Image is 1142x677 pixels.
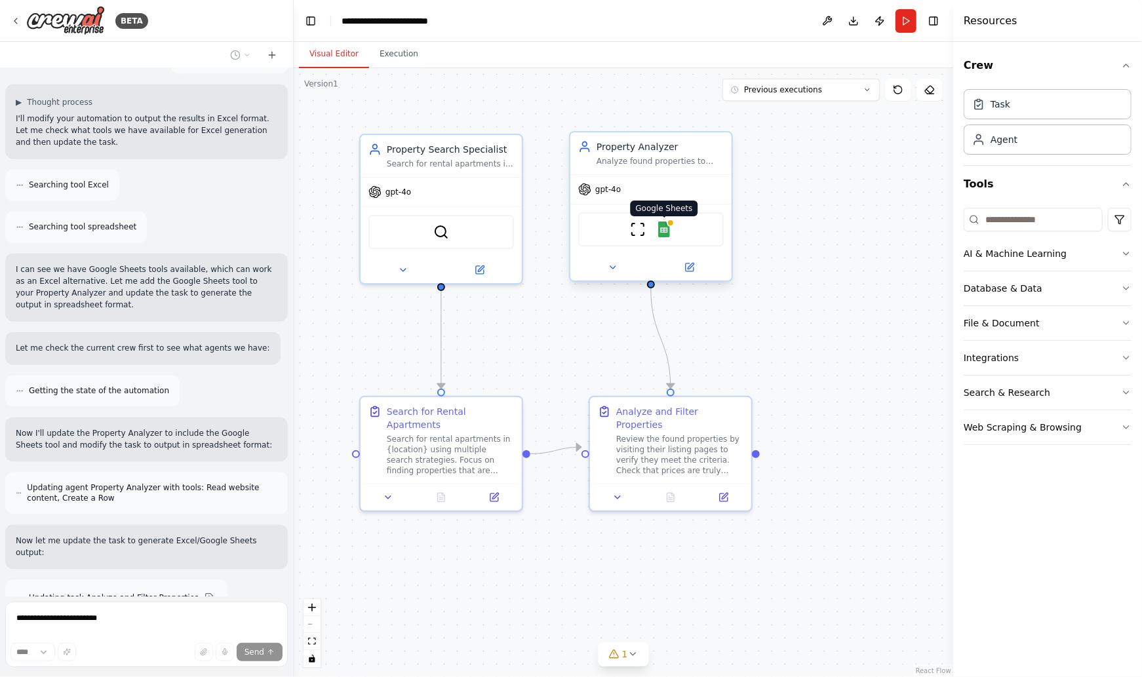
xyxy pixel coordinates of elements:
span: Thought process [27,98,92,108]
div: Web Scraping & Browsing [964,421,1082,434]
g: Edge from f67ceaf4-b7bd-44ae-91da-e71807b3d6ac to dbeabb77-657e-4c05-a3d5-d7454d02ce4f [530,440,581,460]
p: I'll modify your automation to output the results in Excel format. Let me check what tools we hav... [16,113,277,149]
img: ScrapeWebsiteTool [630,222,646,237]
span: Send [245,647,264,657]
button: Click to speak your automation idea [216,643,234,661]
div: Search for Rental Apartments [387,405,514,431]
button: fit view [304,633,321,650]
span: 1 [622,648,628,661]
div: Database & Data [964,282,1042,295]
div: Search for rental apartments in {location} using multiple search strategies. Focus on finding pro... [387,434,514,476]
button: zoom in [304,599,321,616]
div: Analyze found properties to verify they meet the specified criteria ({style} style, under {max_pr... [597,156,724,166]
span: Previous executions [744,85,822,95]
button: Hide right sidebar [924,12,943,30]
button: Open in side panel [701,490,746,505]
p: Let me check the current crew first to see what agents we have: [16,343,270,355]
button: Integrations [964,341,1132,375]
img: Logo [26,6,105,35]
div: Task [991,98,1010,111]
button: File & Document [964,306,1132,340]
button: Send [237,643,283,661]
div: Property Analyzer [597,140,724,153]
div: Integrations [964,351,1019,364]
button: Previous executions [722,79,880,101]
g: Edge from f320b31e-36c6-4598-a086-5721fea2c002 to dbeabb77-657e-4c05-a3d5-d7454d02ce4f [644,288,677,389]
button: zoom out [304,616,321,633]
button: Switch to previous chat [225,47,256,63]
img: SerperDevTool [433,224,449,240]
div: Version 1 [304,79,338,89]
button: Start a new chat [262,47,283,63]
div: Review the found properties by visiting their listing pages to verify they meet the criteria. Che... [616,434,743,476]
div: Search for rental apartments in {location} that meet specific criteria including style preference... [387,159,514,169]
button: Upload files [195,643,213,661]
div: Analyze and Filter PropertiesReview the found properties by visiting their listing pages to verif... [589,396,753,512]
div: Property AnalyzerAnalyze found properties to verify they meet the specified criteria ({style} sty... [569,134,733,284]
div: File & Document [964,317,1040,330]
span: Searching tool spreadsheet [29,222,136,233]
button: Hide left sidebar [302,12,320,30]
h4: Resources [964,13,1017,29]
button: Execution [369,41,429,68]
button: Open in side panel [443,262,517,278]
div: Property Search SpecialistSearch for rental apartments in {location} that meet specific criteria ... [359,134,523,284]
span: Searching tool Excel [29,180,109,191]
div: Search & Research [964,386,1050,399]
button: 1 [599,642,649,667]
div: AI & Machine Learning [964,247,1067,260]
div: Tools [964,203,1132,455]
button: AI & Machine Learning [964,237,1132,271]
p: I can see we have Google Sheets tools available, which can work as an Excel alternative. Let me a... [16,264,277,311]
button: Improve this prompt [58,643,76,661]
span: gpt-4o [595,184,621,195]
button: No output available [414,490,469,505]
button: Database & Data [964,271,1132,305]
span: Updating agent Property Analyzer with tools: Read website content, Create a Row [27,483,277,504]
div: Crew [964,84,1132,165]
nav: breadcrumb [342,14,463,28]
p: Now I'll update the Property Analyzer to include the Google Sheets tool and modify the task to ou... [16,428,277,452]
span: ▶ [16,98,22,108]
span: gpt-4o [385,187,411,197]
button: Tools [964,166,1132,203]
div: React Flow controls [304,599,321,667]
img: Google Sheets [656,222,672,237]
button: Search & Research [964,376,1132,410]
div: BETA [115,13,148,29]
button: ▶Thought process [16,98,92,108]
div: Property Search Specialist [387,143,514,156]
div: Search for Rental ApartmentsSearch for rental apartments in {location} using multiple search stra... [359,396,523,512]
button: Crew [964,47,1132,84]
button: Open in side panel [652,260,726,275]
div: Analyze and Filter Properties [616,405,743,431]
g: Edge from 6d34408a-a148-4570-a849-6fc78daf2c93 to f67ceaf4-b7bd-44ae-91da-e71807b3d6ac [435,291,448,389]
span: Getting the state of the automation [29,386,169,397]
p: Now let me update the task to generate Excel/Google Sheets output: [16,535,277,559]
button: Web Scraping & Browsing [964,410,1132,444]
a: React Flow attribution [916,667,951,674]
button: No output available [643,490,699,505]
span: Updating task Analyze and Filter Properties [29,593,199,604]
button: Visual Editor [299,41,369,68]
div: Agent [991,133,1017,146]
button: toggle interactivity [304,650,321,667]
button: Open in side panel [471,490,517,505]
